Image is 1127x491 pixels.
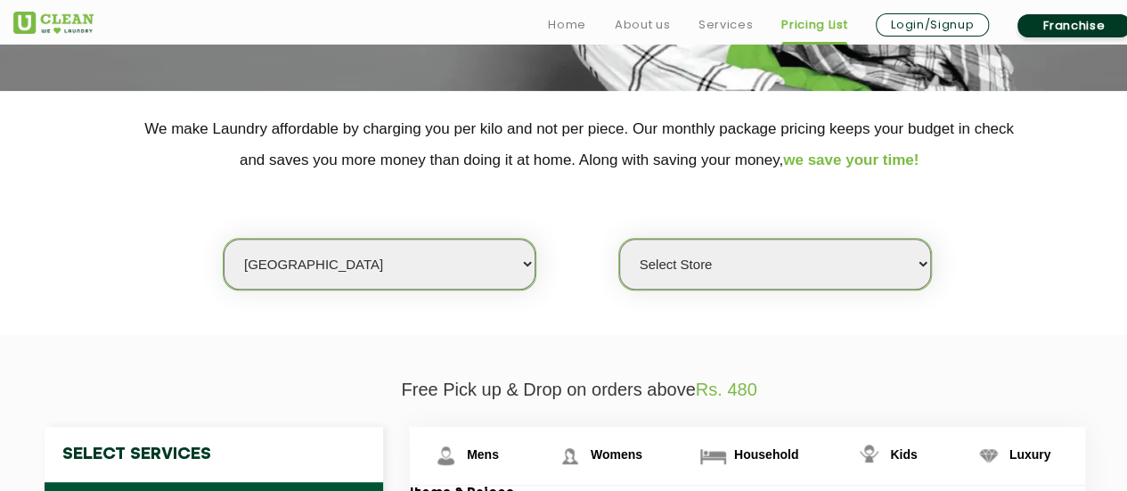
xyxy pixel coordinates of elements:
[45,427,383,482] h4: Select Services
[554,440,585,471] img: Womens
[781,14,847,36] a: Pricing List
[591,447,642,462] span: Womens
[783,151,919,168] span: we save your time!
[1009,447,1051,462] span: Luxury
[696,380,757,399] span: Rs. 480
[13,12,94,34] img: UClean Laundry and Dry Cleaning
[734,447,798,462] span: Household
[467,447,499,462] span: Mens
[615,14,670,36] a: About us
[698,14,753,36] a: Services
[853,440,885,471] img: Kids
[890,447,917,462] span: Kids
[876,13,989,37] a: Login/Signup
[430,440,461,471] img: Mens
[973,440,1004,471] img: Luxury
[548,14,586,36] a: Home
[698,440,729,471] img: Household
